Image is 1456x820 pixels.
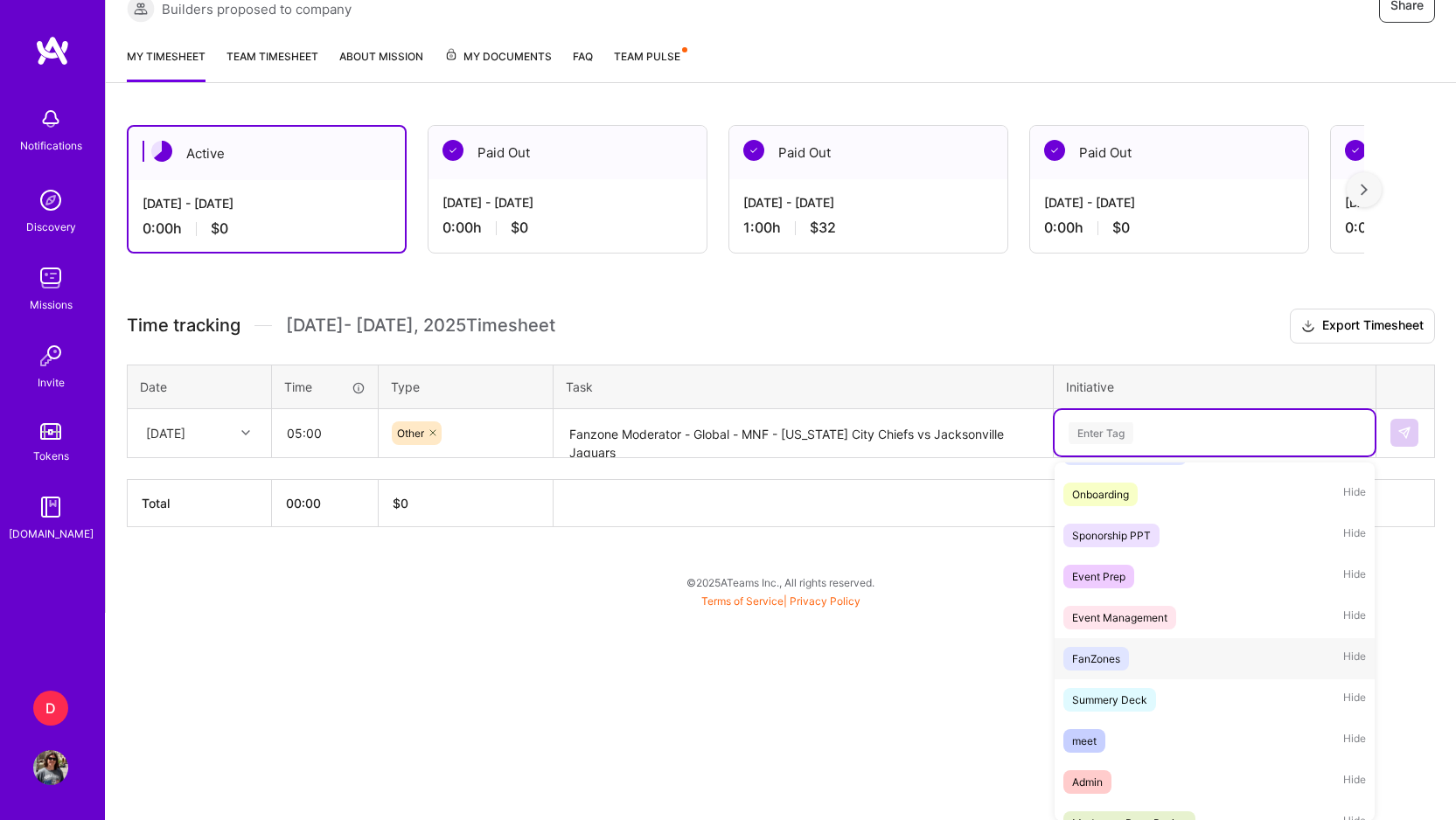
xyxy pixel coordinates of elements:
div: © 2025 ATeams Inc., All rights reserved. [105,560,1456,604]
a: D [29,691,73,726]
span: Hide [1343,729,1366,753]
div: Notifications [20,136,82,155]
th: Date [128,365,272,408]
div: Admin [1072,773,1103,791]
img: teamwork [33,261,68,295]
div: meet [1072,732,1097,750]
div: Discovery [26,218,76,236]
div: 1:00 h [743,219,993,237]
img: Active [151,141,172,162]
span: Hide [1343,647,1366,671]
span: [DATE] - [DATE] , 2025 Timesheet [286,315,555,337]
div: [DATE] - [DATE] [743,193,993,212]
img: User Avatar [33,750,68,785]
input: HH:MM [273,410,377,456]
th: 00:00 [272,479,379,526]
div: Onboarding [1072,485,1129,504]
span: Hide [1343,688,1366,712]
span: Hide [1343,565,1366,588]
img: Submit [1397,426,1411,440]
span: Hide [1343,483,1366,506]
button: Export Timesheet [1290,309,1435,344]
i: icon Chevron [241,428,250,437]
div: [DATE] - [DATE] [442,193,693,212]
div: Active [129,127,405,180]
a: My Documents [444,47,552,82]
div: Event Management [1072,608,1167,627]
span: $ 0 [393,496,408,511]
div: FanZones [1072,650,1120,668]
img: Invite [33,338,68,373]
div: 0:00 h [143,219,391,238]
div: 0:00 h [442,219,693,237]
a: My timesheet [127,47,206,82]
span: Hide [1343,770,1366,794]
span: Hide [1343,524,1366,547]
div: [DOMAIN_NAME] [9,525,94,543]
a: Terms of Service [701,594,784,608]
th: Type [379,365,554,408]
span: Time tracking [127,315,240,337]
div: Enter Tag [1069,420,1133,447]
a: Team Pulse [614,47,686,82]
th: Task [554,365,1054,408]
img: logo [35,35,70,66]
div: [DATE] - [DATE] [1044,193,1294,212]
img: Paid Out [743,140,764,161]
img: tokens [40,423,61,440]
img: Paid Out [1345,140,1366,161]
textarea: Fanzone Moderator - Global - MNF - [US_STATE] City Chiefs vs Jacksonville Jaguars [555,411,1051,457]
a: Privacy Policy [790,594,860,608]
div: D [33,691,68,726]
a: About Mission [339,47,423,82]
th: Total [128,479,272,526]
img: right [1361,184,1368,196]
img: guide book [33,490,68,525]
div: Sponorship PPT [1072,526,1151,545]
span: $0 [511,219,528,237]
img: bell [33,101,68,136]
a: FAQ [573,47,593,82]
span: $0 [211,219,228,238]
span: Team Pulse [614,50,680,63]
div: Paid Out [729,126,1007,179]
i: icon Download [1301,317,1315,336]
a: User Avatar [29,750,73,785]
a: Team timesheet [226,47,318,82]
img: discovery [33,183,68,218]
div: Paid Out [1030,126,1308,179]
div: [DATE] [146,424,185,442]
span: Other [397,427,424,440]
div: Paid Out [428,126,707,179]
div: Event Prep [1072,567,1125,586]
img: Paid Out [1044,140,1065,161]
div: Missions [30,295,73,314]
img: Paid Out [442,140,463,161]
div: 0:00 h [1044,219,1294,237]
div: Initiative [1066,378,1363,396]
div: Tokens [33,447,69,465]
span: | [701,594,860,608]
span: $0 [1112,219,1130,237]
span: Hide [1343,606,1366,629]
span: $32 [810,219,836,237]
div: Time [284,378,366,396]
span: My Documents [444,47,552,66]
div: Invite [38,373,65,392]
div: Summery Deck [1072,691,1147,709]
div: [DATE] - [DATE] [143,194,391,212]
